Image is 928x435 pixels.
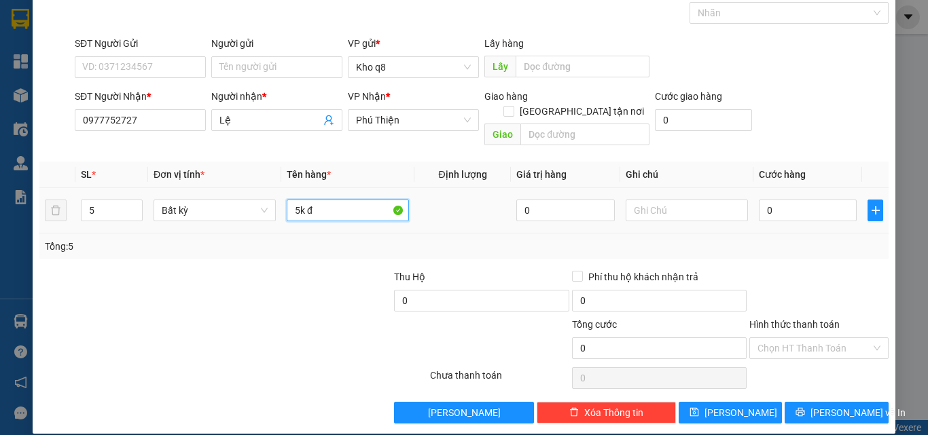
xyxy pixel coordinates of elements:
[810,405,906,420] span: [PERSON_NAME] và In
[45,200,67,221] button: delete
[690,407,699,418] span: save
[211,36,342,51] div: Người gửi
[484,91,528,102] span: Giao hàng
[348,91,386,102] span: VP Nhận
[75,36,206,51] div: SĐT Người Gửi
[516,169,567,180] span: Giá trị hàng
[154,169,204,180] span: Đơn vị tính
[749,319,840,330] label: Hình thức thanh toán
[81,169,92,180] span: SL
[484,38,524,49] span: Lấy hàng
[211,89,342,104] div: Người nhận
[394,402,533,423] button: [PERSON_NAME]
[394,271,425,282] span: Thu Hộ
[429,368,571,392] div: Chưa thanh toán
[348,36,479,51] div: VP gửi
[759,169,806,180] span: Cước hàng
[785,402,889,423] button: printer[PERSON_NAME] và In
[45,239,359,254] div: Tổng: 5
[520,124,649,145] input: Dọc đường
[356,57,471,77] span: Kho q8
[868,205,882,216] span: plus
[572,319,617,330] span: Tổng cước
[569,407,579,418] span: delete
[704,405,777,420] span: [PERSON_NAME]
[323,115,334,126] span: user-add
[655,91,722,102] label: Cước giao hàng
[516,56,649,77] input: Dọc đường
[796,407,805,418] span: printer
[516,200,614,221] input: 0
[287,169,331,180] span: Tên hàng
[428,405,501,420] span: [PERSON_NAME]
[162,200,268,221] span: Bất kỳ
[484,124,520,145] span: Giao
[75,89,206,104] div: SĐT Người Nhận
[287,200,409,221] input: VD: Bàn, Ghế
[484,56,516,77] span: Lấy
[584,405,643,420] span: Xóa Thông tin
[655,109,752,131] input: Cước giao hàng
[438,169,486,180] span: Định lượng
[626,200,748,221] input: Ghi Chú
[356,110,471,130] span: Phú Thiện
[620,162,753,188] th: Ghi chú
[514,104,649,119] span: [GEOGRAPHIC_DATA] tận nơi
[868,200,883,221] button: plus
[679,402,783,423] button: save[PERSON_NAME]
[537,402,676,423] button: deleteXóa Thông tin
[583,269,704,284] span: Phí thu hộ khách nhận trả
